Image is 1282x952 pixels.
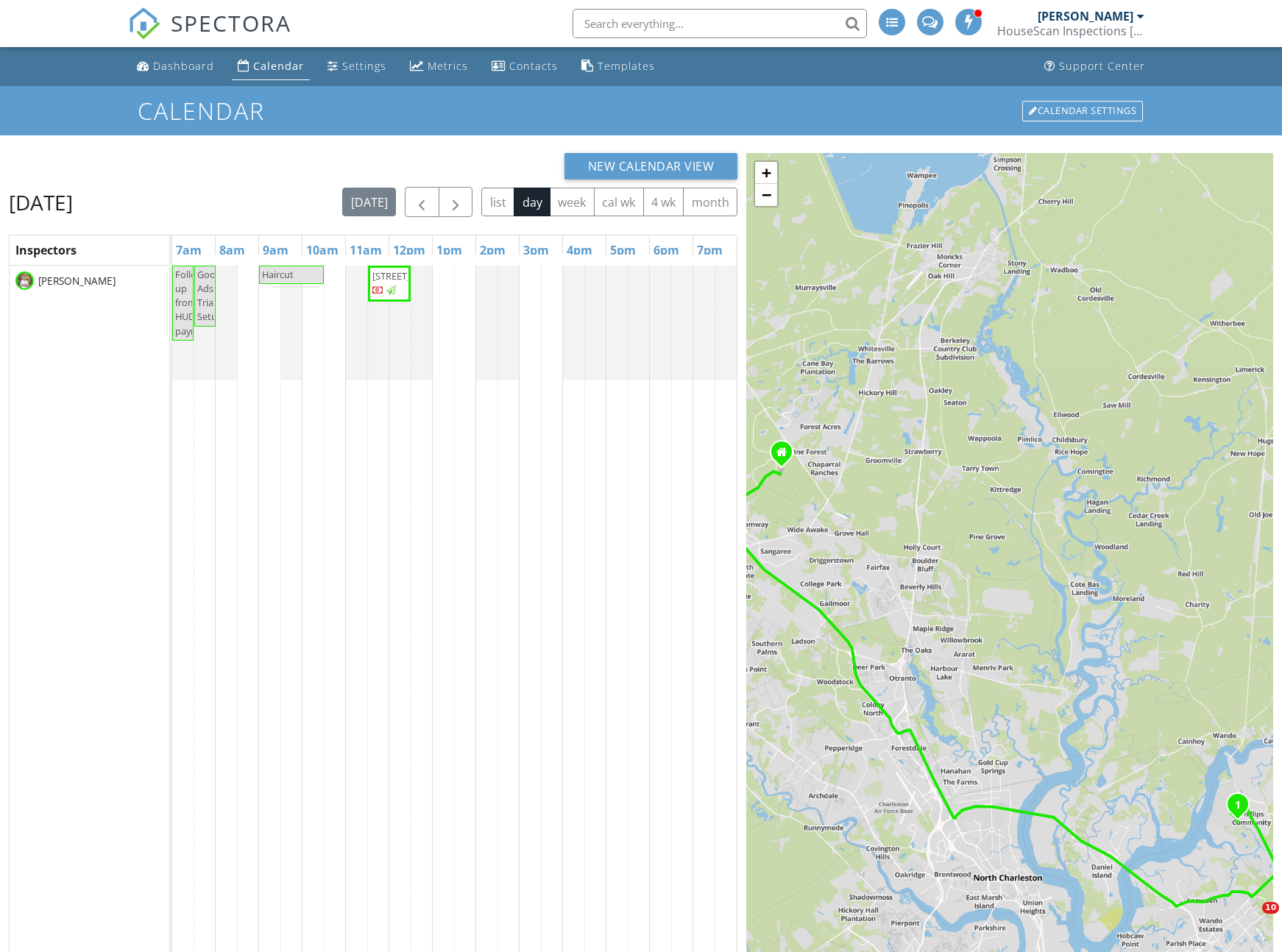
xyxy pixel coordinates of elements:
span: [PERSON_NAME] [35,274,118,288]
div: 1800 Palmetto Isle Dr, Mount Pleasant, SC 29466 [1238,804,1247,813]
a: Metrics [404,53,474,80]
a: 10am [302,238,342,262]
button: New Calendar View [564,153,738,180]
span: 10 [1262,902,1279,914]
span: SPECTORA [171,7,291,38]
a: 7pm [693,238,726,262]
div: HouseScan Inspections Charleston [997,24,1144,38]
span: Follow up from HUD payment [175,268,214,338]
a: Support Center [1038,53,1151,80]
img: The Best Home Inspection Software - Spectora [128,7,160,40]
a: Calendar Settings [1021,99,1144,123]
div: Settings [342,59,386,73]
div: Dashboard [153,59,214,73]
i: 1 [1235,800,1241,811]
a: 9am [259,238,292,262]
div: Contacts [509,59,558,73]
a: 2pm [476,238,509,262]
button: week [550,188,595,216]
button: 4 wk [643,188,684,216]
a: SPECTORA [128,20,291,51]
span: Haircut [262,268,294,281]
a: 8am [216,238,249,262]
a: 12pm [389,238,429,262]
div: Calendar Settings [1022,101,1143,121]
a: Contacts [486,53,564,80]
a: 1pm [433,238,466,262]
a: Zoom in [755,162,777,184]
a: Dashboard [131,53,220,80]
h2: [DATE] [9,188,73,217]
button: day [514,188,550,216]
span: Google Ads Trial Setup [197,268,228,324]
a: 7am [172,238,205,262]
button: cal wk [594,188,644,216]
div: Calendar [253,59,304,73]
a: 6pm [650,238,683,262]
iframe: Intercom live chat [1232,902,1267,937]
div: Support Center [1059,59,1145,73]
button: Next day [439,187,473,217]
a: 3pm [520,238,553,262]
a: Zoom out [755,184,777,206]
input: Search everything... [573,9,867,38]
div: [PERSON_NAME] [1038,9,1133,24]
span: Inspectors [15,242,77,258]
div: Metrics [428,59,468,73]
button: [DATE] [342,188,396,216]
a: Settings [322,53,392,80]
span: [STREET_ADDRESS] [372,269,455,283]
a: 4pm [563,238,596,262]
button: month [683,188,737,216]
button: list [481,188,514,216]
div: Templates [598,59,655,73]
div: 234 Symphony Ave, Summerville SC 29486 [782,452,790,461]
h1: Calendar [138,98,1144,124]
a: 5pm [606,238,640,262]
img: img_9433.jpg [15,271,34,290]
a: 11am [346,238,386,262]
a: Calendar [232,53,310,80]
a: Templates [576,53,661,80]
button: Previous day [405,187,439,217]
